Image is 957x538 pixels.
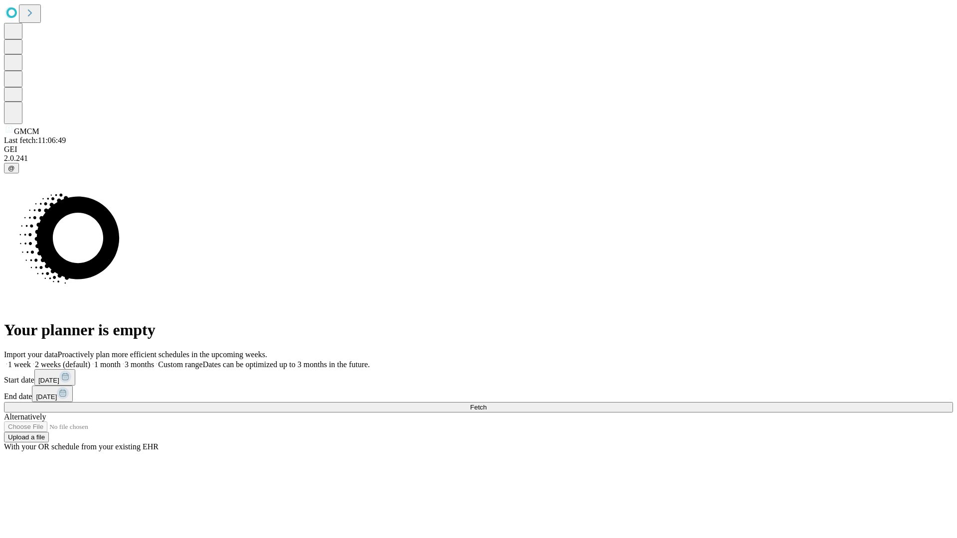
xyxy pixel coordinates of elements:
[4,145,953,154] div: GEI
[4,136,66,144] span: Last fetch: 11:06:49
[34,369,75,386] button: [DATE]
[470,403,486,411] span: Fetch
[58,350,267,359] span: Proactively plan more efficient schedules in the upcoming weeks.
[4,369,953,386] div: Start date
[38,377,59,384] span: [DATE]
[14,127,39,135] span: GMCM
[4,321,953,339] h1: Your planner is empty
[94,360,121,369] span: 1 month
[32,386,73,402] button: [DATE]
[4,432,49,442] button: Upload a file
[8,360,31,369] span: 1 week
[4,442,159,451] span: With your OR schedule from your existing EHR
[4,154,953,163] div: 2.0.241
[35,360,90,369] span: 2 weeks (default)
[4,350,58,359] span: Import your data
[203,360,370,369] span: Dates can be optimized up to 3 months in the future.
[158,360,202,369] span: Custom range
[4,163,19,173] button: @
[125,360,154,369] span: 3 months
[4,412,46,421] span: Alternatively
[4,386,953,402] div: End date
[4,402,953,412] button: Fetch
[36,393,57,401] span: [DATE]
[8,164,15,172] span: @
